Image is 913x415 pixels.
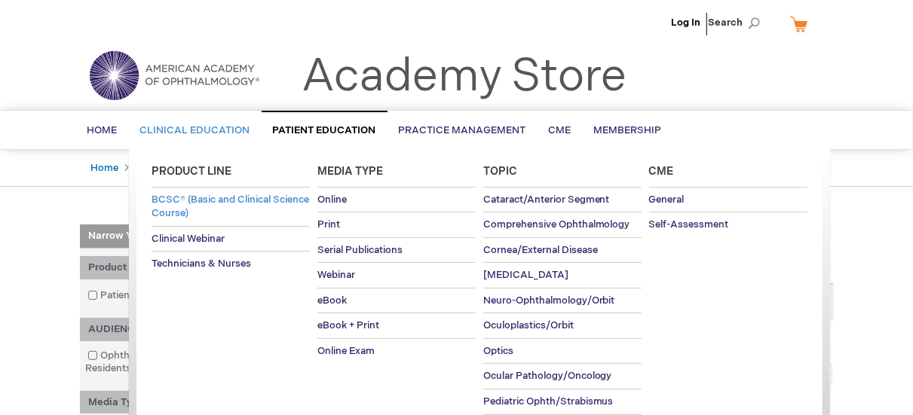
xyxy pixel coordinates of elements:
[483,218,630,230] span: Comprehensive Ophthalmology
[317,218,340,230] span: Print
[483,269,568,281] span: [MEDICAL_DATA]
[483,345,513,357] span: Optics
[317,244,403,256] span: Serial Publications
[317,345,375,357] span: Online Exam
[483,194,610,206] span: Cataract/Anterior Segment
[152,258,251,270] span: Technicians & Nurses
[483,165,517,178] span: Topic
[317,294,347,307] span: eBook
[140,124,250,136] span: Clinical Education
[84,349,245,376] a: Ophthalmologists & Residents2
[152,165,231,178] span: Product Line
[317,194,347,206] span: Online
[399,124,526,136] span: Practice Management
[483,294,615,307] span: Neuro-Ophthalmology/Orbit
[649,194,685,206] span: General
[317,269,355,281] span: Webinar
[672,17,701,29] a: Log In
[87,124,118,136] span: Home
[649,218,729,230] span: Self-Assessment
[302,50,627,104] a: Academy Store
[152,233,225,245] span: Clinical Webinar
[483,244,598,256] span: Cornea/External Disease
[91,162,119,174] a: Home
[483,319,574,331] span: Oculoplastics/Orbit
[80,224,249,249] strong: Narrow Your Choices
[80,256,249,279] div: Product Line
[649,165,674,178] span: Cme
[594,124,662,136] span: Membership
[84,288,205,303] a: Patient Education2
[483,370,612,382] span: Ocular Pathology/Oncology
[483,395,614,407] span: Pediatric Ophth/Strabismus
[549,124,571,136] span: CME
[709,8,766,38] span: Search
[273,124,376,136] span: Patient Education
[152,194,309,220] span: BCSC® (Basic and Clinical Science Course)
[317,165,383,178] span: Media Type
[317,319,379,331] span: eBook + Print
[80,318,249,341] div: AUDIENCE
[80,391,249,414] div: Media Type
